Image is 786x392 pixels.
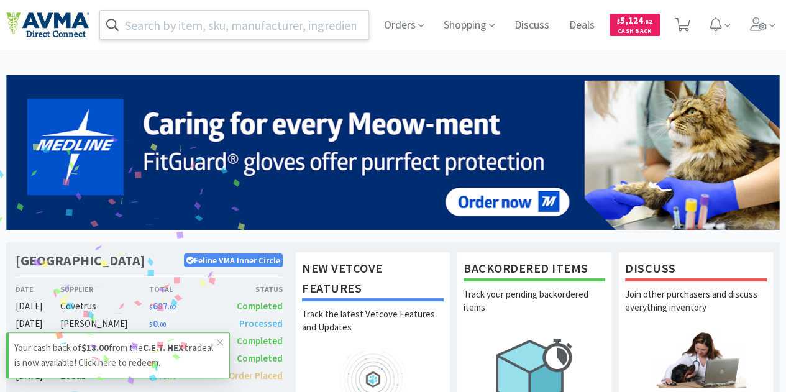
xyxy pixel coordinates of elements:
p: Join other purchasers and discuss everything inventory [625,288,767,331]
strong: $18.00 [81,342,109,353]
div: Status [216,283,283,295]
div: [DATE] [16,299,60,314]
span: Processed [239,317,283,329]
img: hero_discuss.png [625,331,767,388]
p: Feline VMA Inner Circle [184,253,283,267]
span: $ [149,303,153,311]
span: Cash Back [617,28,652,36]
div: Covetrus [60,299,149,314]
span: Order Placed [229,370,283,381]
h1: [GEOGRAPHIC_DATA] [16,252,145,270]
div: [DATE] [16,316,60,331]
div: Total [149,283,216,295]
a: Deals [564,20,600,31]
a: $5,124.82Cash Back [610,8,660,42]
a: [DATE]Covetrus$687.02Completed [16,299,283,314]
h1: Backordered Items [464,258,605,281]
span: Completed [237,335,283,347]
div: [PERSON_NAME] [60,316,149,331]
div: Supplier [60,283,149,295]
img: e4e33dab9f054f5782a47901c742baa9_102.png [6,12,89,38]
span: $ [149,321,153,329]
h1: New Vetcove Features [302,258,444,301]
img: 5b85490d2c9a43ef9873369d65f5cc4c_481.png [6,75,780,230]
p: Track the latest Vetcove Features and Updates [302,308,444,351]
span: . 82 [643,17,652,25]
span: Completed [237,300,283,312]
span: . 02 [168,303,176,311]
p: Your cash back of from the deal is now available! Click here to redeem. [14,340,217,370]
p: Track your pending backordered items [464,288,605,331]
span: . 00 [158,321,166,329]
span: 0 [149,317,166,329]
strong: C.E.T. HEXtra [143,342,197,353]
span: 687 [149,300,176,312]
h1: Discuss [625,258,767,281]
span: 5,124 [617,14,652,26]
a: Discuss [510,20,554,31]
span: $ [617,17,620,25]
input: Search by item, sku, manufacturer, ingredient, size... [100,11,368,39]
div: Date [16,283,60,295]
a: [DATE][PERSON_NAME]$0.00Processed [16,316,283,331]
span: Completed [237,352,283,364]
